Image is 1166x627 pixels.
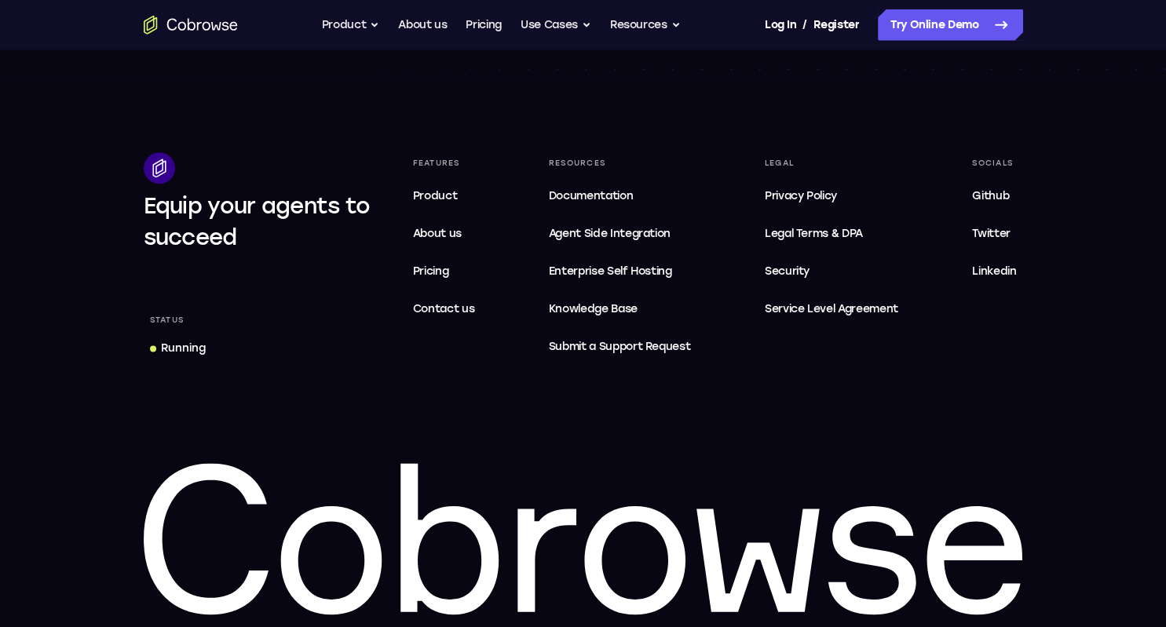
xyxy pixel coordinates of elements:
[413,228,462,241] span: About us
[878,9,1023,41] a: Try Online Demo
[322,9,380,41] button: Product
[966,257,1022,288] a: Linkedin
[758,153,905,175] div: Legal
[549,303,638,316] span: Knowledge Base
[543,153,697,175] div: Resources
[765,9,796,41] a: Log In
[413,303,475,316] span: Contact us
[549,225,691,244] span: Agent Side Integration
[972,265,1016,279] span: Linkedin
[407,294,481,326] a: Contact us
[144,310,191,332] div: Status
[413,190,458,203] span: Product
[549,190,633,203] span: Documentation
[543,181,697,213] a: Documentation
[521,9,591,41] button: Use Cases
[543,219,697,250] a: Agent Side Integration
[466,9,502,41] a: Pricing
[407,257,481,288] a: Pricing
[407,219,481,250] a: About us
[144,193,371,251] span: Equip your agents to succeed
[610,9,681,41] button: Resources
[549,338,691,357] span: Submit a Support Request
[966,219,1022,250] a: Twitter
[765,301,898,319] span: Service Level Agreement
[543,257,697,288] a: Enterprise Self Hosting
[972,228,1011,241] span: Twitter
[407,153,481,175] div: Features
[144,335,212,363] a: Running
[765,265,810,279] span: Security
[543,294,697,326] a: Knowledge Base
[813,9,859,41] a: Register
[758,257,905,288] a: Security
[972,190,1009,203] span: Github
[765,190,837,203] span: Privacy Policy
[161,341,206,357] div: Running
[543,332,697,363] a: Submit a Support Request
[758,219,905,250] a: Legal Terms & DPA
[549,263,691,282] span: Enterprise Self Hosting
[966,181,1022,213] a: Github
[398,9,447,41] a: About us
[407,181,481,213] a: Product
[966,153,1022,175] div: Socials
[144,16,238,35] a: Go to the home page
[758,294,905,326] a: Service Level Agreement
[802,16,807,35] span: /
[758,181,905,213] a: Privacy Policy
[765,228,863,241] span: Legal Terms & DPA
[413,265,449,279] span: Pricing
